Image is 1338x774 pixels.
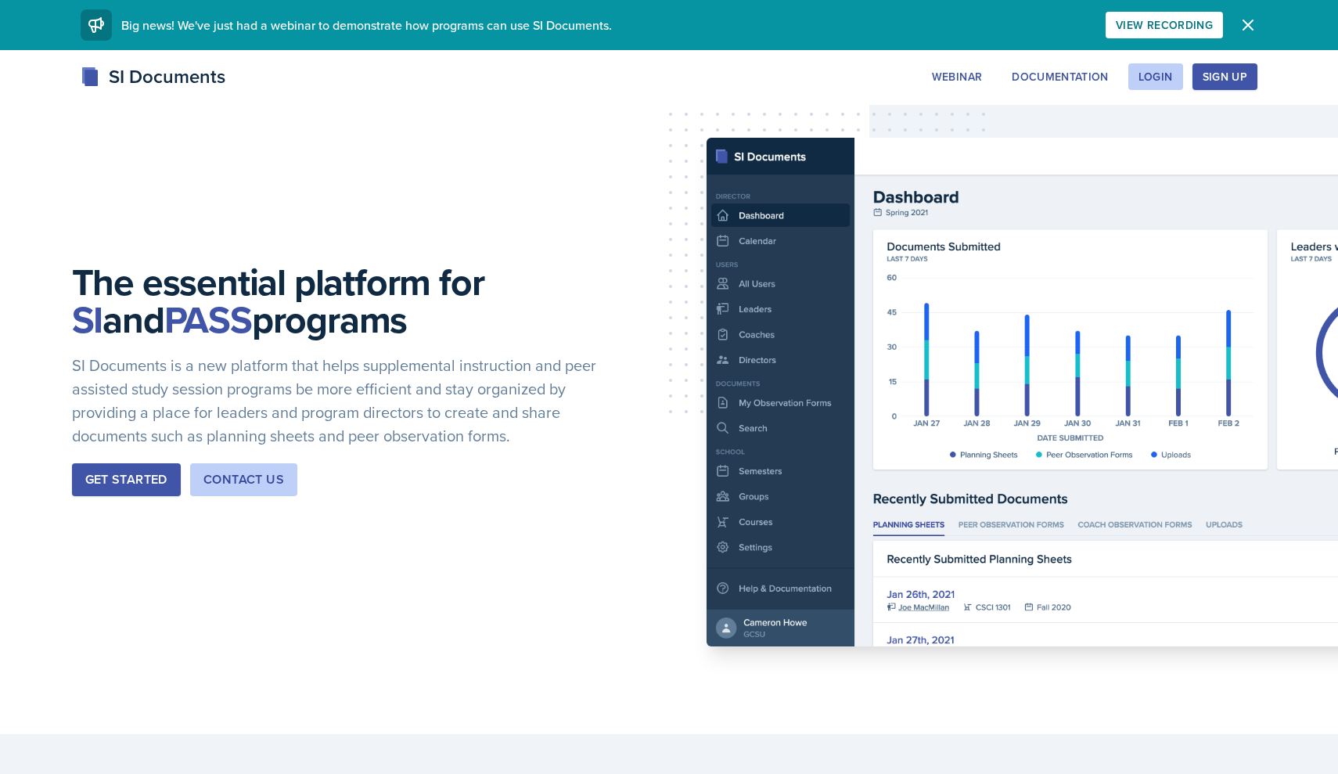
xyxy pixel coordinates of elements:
div: Webinar [932,70,982,83]
button: Login [1128,63,1183,90]
div: View Recording [1116,19,1213,31]
button: View Recording [1106,12,1223,38]
button: Get Started [72,463,181,496]
button: Contact Us [190,463,297,496]
button: Sign Up [1192,63,1257,90]
div: Login [1138,70,1173,83]
div: Contact Us [203,470,284,489]
div: SI Documents [81,63,225,91]
div: Documentation [1012,70,1109,83]
div: Sign Up [1203,70,1247,83]
span: Big news! We've just had a webinar to demonstrate how programs can use SI Documents. [121,16,612,34]
button: Documentation [1002,63,1119,90]
button: Webinar [922,63,992,90]
div: Get Started [85,470,167,489]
